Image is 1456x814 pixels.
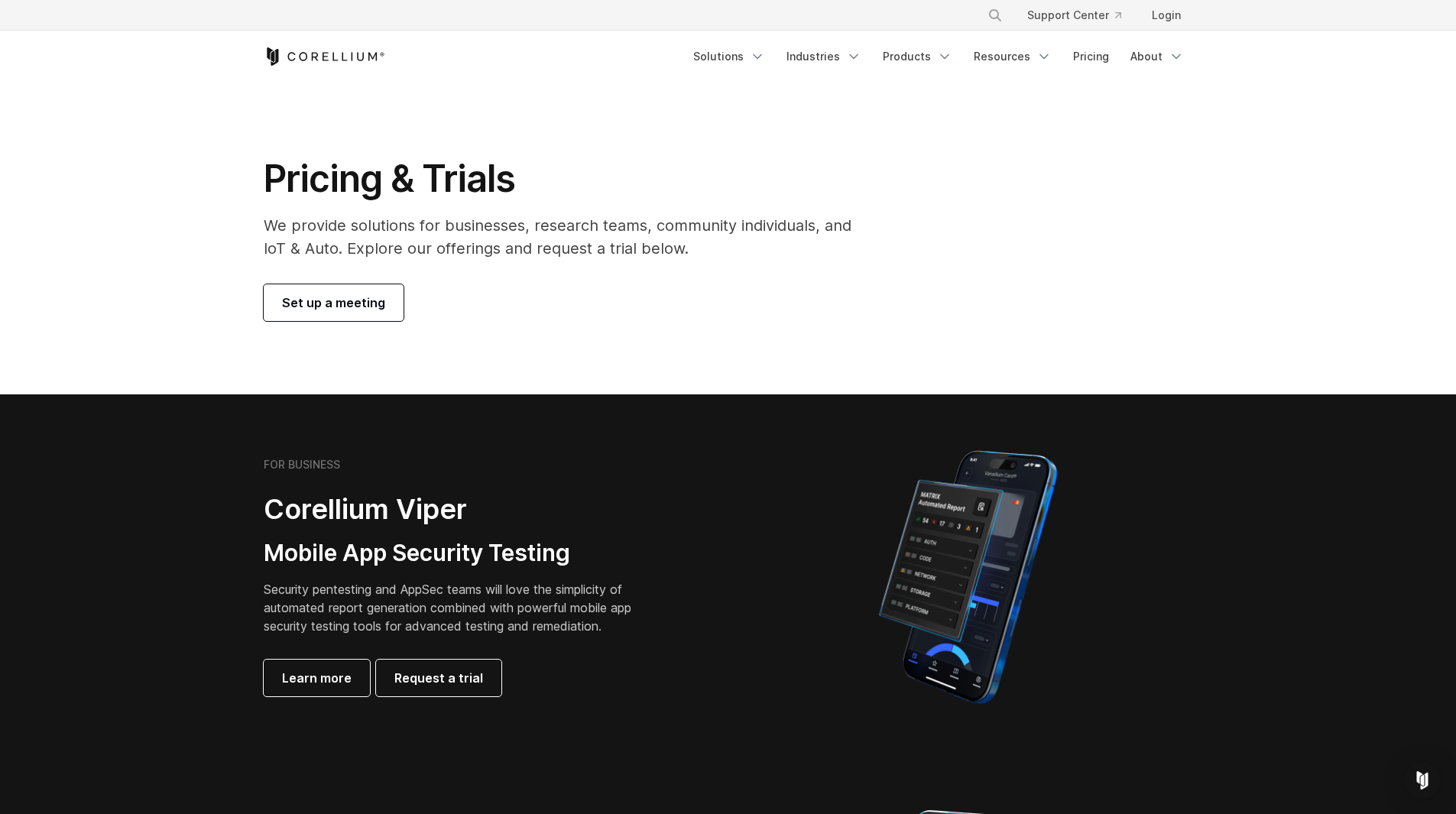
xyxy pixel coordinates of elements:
[1121,43,1193,70] a: About
[264,492,655,527] h2: Corellium Viper
[394,669,483,687] span: Request a trial
[1015,2,1133,29] a: Support Center
[282,669,352,687] span: Learn more
[282,293,385,312] span: Set up a meeting
[264,284,404,321] a: Set up a meeting
[965,43,1061,70] a: Resources
[969,2,1193,29] div: Navigation Menu
[1064,43,1118,70] a: Pricing
[853,443,1083,711] img: Corellium MATRIX automated report on iPhone showing app vulnerability test results across securit...
[684,43,1193,70] div: Navigation Menu
[376,660,501,696] a: Request a trial
[264,214,873,260] p: We provide solutions for businesses, research teams, community individuals, and IoT & Auto. Explo...
[264,156,873,202] h1: Pricing & Trials
[981,2,1009,29] button: Search
[264,539,655,568] h3: Mobile App Security Testing
[874,43,961,70] a: Products
[1404,762,1441,799] div: Open Intercom Messenger
[1140,2,1193,29] a: Login
[777,43,871,70] a: Industries
[264,660,370,696] a: Learn more
[264,458,340,472] h6: FOR BUSINESS
[264,580,655,635] p: Security pentesting and AppSec teams will love the simplicity of automated report generation comb...
[264,47,385,66] a: Corellium Home
[684,43,774,70] a: Solutions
